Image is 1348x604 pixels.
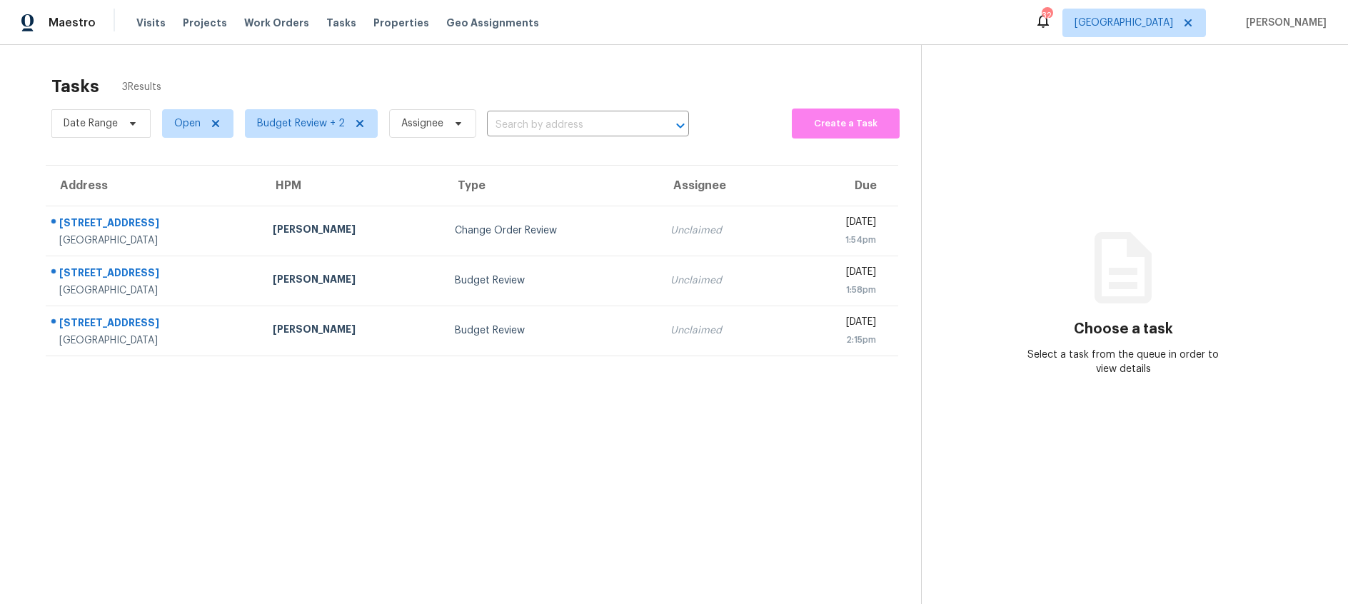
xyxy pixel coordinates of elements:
[401,116,443,131] span: Assignee
[59,283,250,298] div: [GEOGRAPHIC_DATA]
[46,166,261,206] th: Address
[373,16,429,30] span: Properties
[659,166,787,206] th: Assignee
[455,323,648,338] div: Budget Review
[1074,322,1173,336] h3: Choose a task
[1042,9,1052,23] div: 32
[670,273,775,288] div: Unclaimed
[670,323,775,338] div: Unclaimed
[273,272,432,290] div: [PERSON_NAME]
[59,266,250,283] div: [STREET_ADDRESS]
[487,114,649,136] input: Search by address
[174,116,201,131] span: Open
[326,18,356,28] span: Tasks
[1240,16,1327,30] span: [PERSON_NAME]
[59,216,250,233] div: [STREET_ADDRESS]
[183,16,227,30] span: Projects
[273,222,432,240] div: [PERSON_NAME]
[446,16,539,30] span: Geo Assignments
[51,79,99,94] h2: Tasks
[787,166,897,206] th: Due
[455,273,648,288] div: Budget Review
[1022,348,1224,376] div: Select a task from the queue in order to view details
[798,215,875,233] div: [DATE]
[798,315,875,333] div: [DATE]
[799,116,892,132] span: Create a Task
[798,233,875,247] div: 1:54pm
[59,316,250,333] div: [STREET_ADDRESS]
[122,80,161,94] span: 3 Results
[244,16,309,30] span: Work Orders
[792,109,900,139] button: Create a Task
[49,16,96,30] span: Maestro
[670,116,690,136] button: Open
[798,333,875,347] div: 2:15pm
[136,16,166,30] span: Visits
[59,333,250,348] div: [GEOGRAPHIC_DATA]
[443,166,659,206] th: Type
[261,166,443,206] th: HPM
[798,265,875,283] div: [DATE]
[798,283,875,297] div: 1:58pm
[1075,16,1173,30] span: [GEOGRAPHIC_DATA]
[273,322,432,340] div: [PERSON_NAME]
[64,116,118,131] span: Date Range
[257,116,345,131] span: Budget Review + 2
[670,223,775,238] div: Unclaimed
[59,233,250,248] div: [GEOGRAPHIC_DATA]
[455,223,648,238] div: Change Order Review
